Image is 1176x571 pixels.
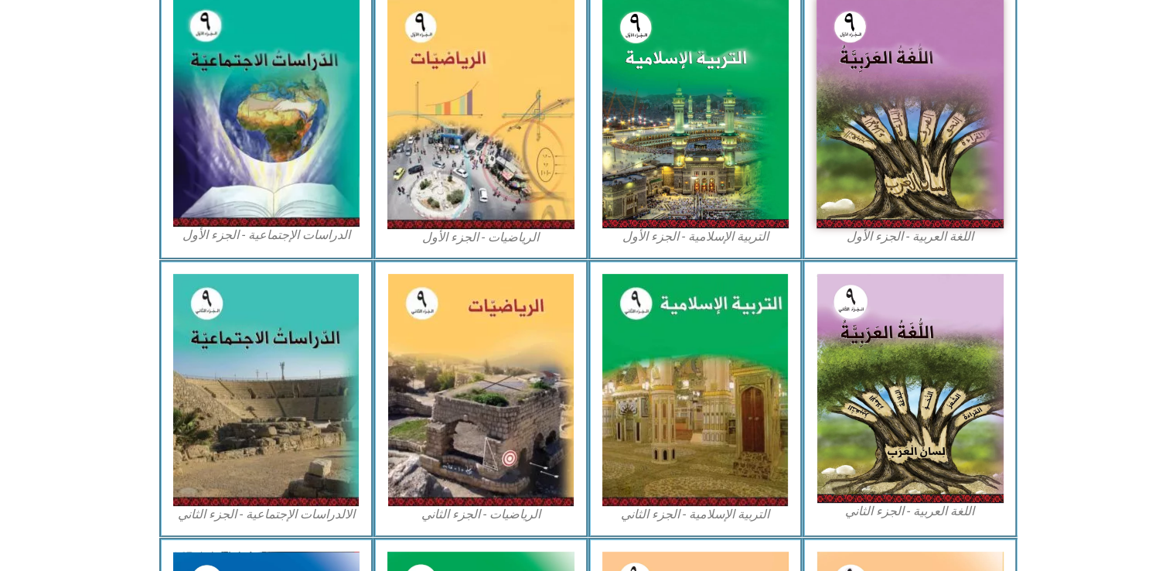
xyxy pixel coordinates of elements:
[173,506,360,523] figcaption: الالدراسات الإجتماعية - الجزء الثاني
[387,506,574,523] figcaption: الرياضيات - الجزء الثاني
[816,228,1004,245] figcaption: اللغة العربية - الجزء الأول​
[173,227,360,244] figcaption: الدراسات الإجتماعية - الجزء الأول​
[816,503,1004,520] figcaption: اللغة العربية - الجزء الثاني
[602,506,789,523] figcaption: التربية الإسلامية - الجزء الثاني
[602,228,789,245] figcaption: التربية الإسلامية - الجزء الأول
[387,229,574,246] figcaption: الرياضيات - الجزء الأول​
